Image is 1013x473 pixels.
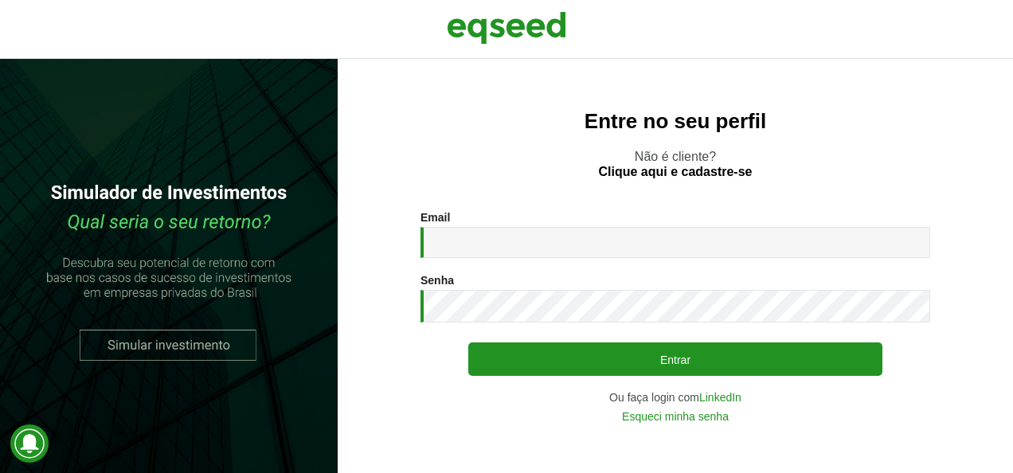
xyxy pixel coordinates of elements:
a: LinkedIn [699,392,741,403]
a: Esqueci minha senha [622,411,729,422]
img: EqSeed Logo [447,8,566,48]
p: Não é cliente? [370,149,981,179]
label: Senha [420,275,454,286]
div: Ou faça login com [420,392,930,403]
label: Email [420,212,450,223]
a: Clique aqui e cadastre-se [599,166,753,178]
h2: Entre no seu perfil [370,110,981,133]
button: Entrar [468,342,882,376]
